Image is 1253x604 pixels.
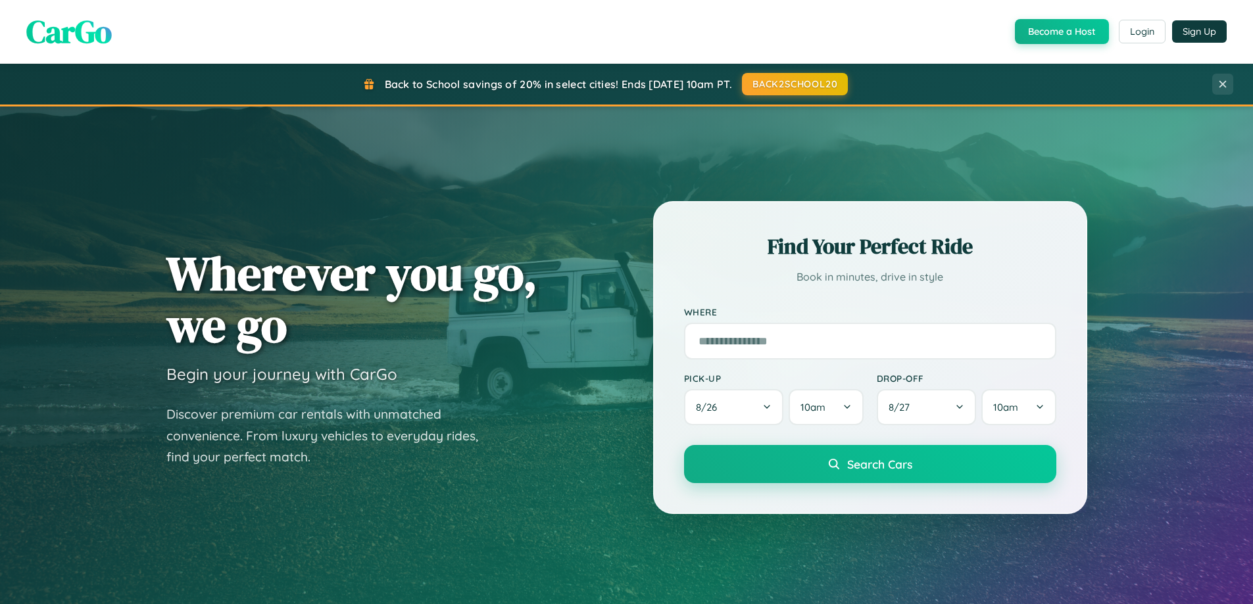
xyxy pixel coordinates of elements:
p: Book in minutes, drive in style [684,267,1056,287]
span: CarGo [26,10,112,53]
span: Back to School savings of 20% in select cities! Ends [DATE] 10am PT. [385,78,732,91]
button: 10am [981,389,1056,425]
button: BACK2SCHOOL20 [742,73,848,95]
label: Where [684,306,1056,317]
label: Pick-up [684,373,864,384]
span: 8 / 27 [889,401,916,413]
button: 10am [789,389,863,425]
button: Sign Up [1172,20,1227,43]
span: 10am [993,401,1018,413]
h3: Begin your journey with CarGo [166,364,397,384]
button: 8/26 [684,389,784,425]
span: 10am [800,401,825,413]
button: 8/27 [877,389,977,425]
span: 8 / 26 [696,401,724,413]
button: Become a Host [1015,19,1109,44]
h2: Find Your Perfect Ride [684,232,1056,261]
label: Drop-off [877,373,1056,384]
button: Search Cars [684,445,1056,483]
span: Search Cars [847,457,912,471]
h1: Wherever you go, we go [166,247,537,351]
p: Discover premium car rentals with unmatched convenience. From luxury vehicles to everyday rides, ... [166,404,495,468]
button: Login [1119,20,1166,43]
